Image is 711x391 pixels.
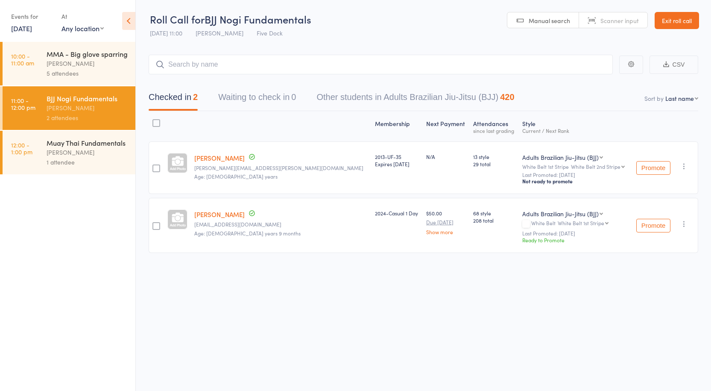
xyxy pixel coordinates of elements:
button: Checked in2 [149,88,198,111]
time: 12:00 - 1:00 pm [11,141,32,155]
div: Next Payment [423,115,470,138]
div: Atten­dances [470,115,519,138]
button: Promote [636,219,670,232]
div: [PERSON_NAME] [47,59,128,68]
div: Muay Thai Fundamentals [47,138,128,147]
span: Age: [DEMOGRAPHIC_DATA] years 9 months [194,229,301,237]
div: [PERSON_NAME] [47,147,128,157]
div: At [61,9,104,24]
div: since last grading [473,128,515,133]
div: [PERSON_NAME] [47,103,128,113]
a: Exit roll call [655,12,699,29]
button: Promote [636,161,670,175]
div: 2024-Casual 1 Day [375,209,419,217]
small: Fabian.pandzic@gmail.com [194,165,368,171]
span: Five Dock [257,29,283,37]
div: $50.00 [426,209,466,234]
div: 420 [500,92,514,102]
span: Scanner input [600,16,639,25]
div: 1 attendee [47,157,128,167]
span: Age: [DEMOGRAPHIC_DATA] years [194,173,278,180]
div: Events for [11,9,53,24]
small: Last Promoted: [DATE] [522,172,628,178]
div: White Belt 1st Stripe [522,164,628,169]
span: 13 style [473,153,515,160]
div: Last name [665,94,694,103]
div: N/A [426,153,466,160]
time: 11:00 - 12:00 pm [11,97,35,111]
span: Roll Call for [150,12,205,26]
div: Adults Brazilian Jiu-Jitsu (BJJ) [522,153,599,162]
span: BJJ Nogi Fundamentals [205,12,311,26]
button: Other students in Adults Brazilian Jiu-Jitsu (BJJ)420 [316,88,514,111]
time: 10:00 - 11:00 am [11,53,34,66]
a: [PERSON_NAME] [194,153,245,162]
div: 2013-UF-3S [375,153,419,168]
span: 68 style [473,209,515,217]
button: Waiting to check in0 [218,88,296,111]
a: 11:00 -12:00 pmBJJ Nogi Fundamentals[PERSON_NAME]2 attendees [3,86,135,130]
span: [PERSON_NAME] [196,29,243,37]
small: Last Promoted: [DATE] [522,230,628,236]
div: Expires [DATE] [375,160,419,168]
div: 0 [291,92,296,102]
small: msalvartsis12@hotmail.com [194,221,368,227]
a: Show more [426,229,466,235]
div: BJJ Nogi Fundamentals [47,94,128,103]
a: 12:00 -1:00 pmMuay Thai Fundamentals[PERSON_NAME]1 attendee [3,131,135,174]
div: White Belt [522,220,628,227]
div: Ready to Promote [522,236,628,244]
div: 5 attendees [47,68,128,78]
div: 2 attendees [47,113,128,123]
div: MMA - Big glove sparring [47,49,128,59]
span: 208 total [473,217,515,224]
span: Manual search [529,16,570,25]
a: 10:00 -11:00 amMMA - Big glove sparring[PERSON_NAME]5 attendees [3,42,135,85]
div: White Belt 2nd Stripe [571,164,620,169]
div: Membership [372,115,423,138]
input: Search by name [149,55,613,74]
div: White Belt 1st Stripe [558,220,604,226]
a: [DATE] [11,24,32,33]
div: Not ready to promote [522,178,628,185]
div: Any location [61,24,104,33]
div: Adults Brazilian Jiu-Jitsu (BJJ) [522,209,599,218]
label: Sort by [644,94,664,103]
div: Style [519,115,631,138]
a: [PERSON_NAME] [194,210,245,219]
span: 29 total [473,160,515,168]
div: Current / Next Rank [522,128,628,133]
span: [DATE] 11:00 [150,29,182,37]
button: CSV [650,56,698,74]
div: 2 [193,92,198,102]
small: Due [DATE] [426,219,466,225]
